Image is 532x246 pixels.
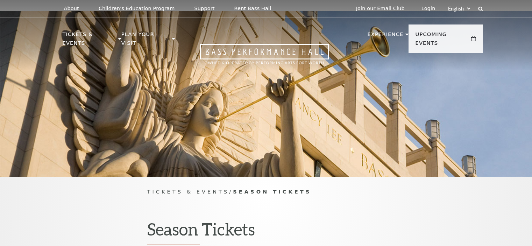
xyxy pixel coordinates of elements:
p: Upcoming Events [416,30,470,51]
p: Experience [367,30,403,43]
h1: Season Tickets [147,219,385,245]
span: Tickets & Events [147,189,229,195]
select: Select: [447,5,471,12]
p: Tickets & Events [63,30,117,51]
p: About [64,6,79,12]
p: Children's Education Program [99,6,175,12]
p: / [147,188,385,196]
span: Season Tickets [233,189,311,195]
p: Support [194,6,215,12]
p: Rent Bass Hall [234,6,271,12]
p: Plan Your Visit [121,30,170,51]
